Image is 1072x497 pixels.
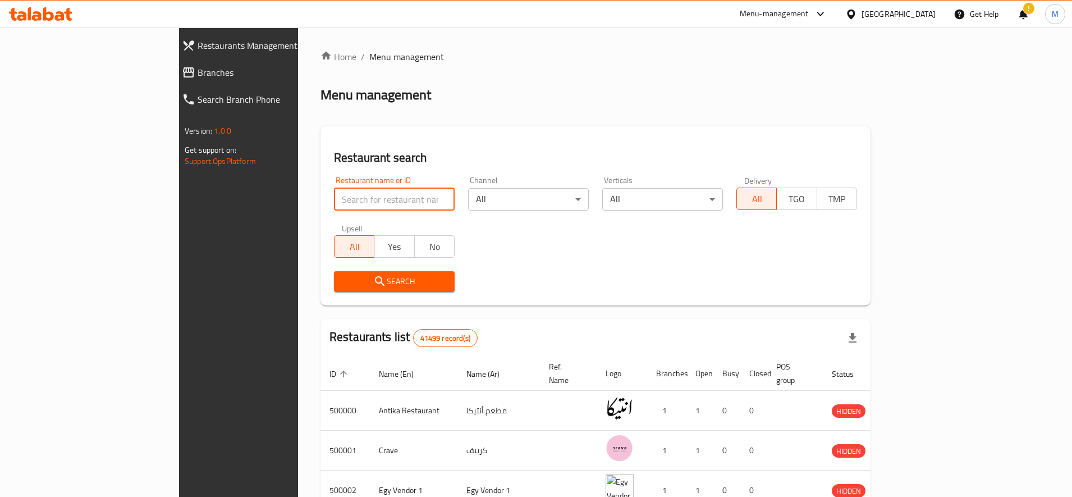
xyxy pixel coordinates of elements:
th: Logo [597,357,647,391]
td: 1 [647,391,686,431]
td: مطعم أنتيكا [457,391,540,431]
div: Menu-management [740,7,809,21]
span: HIDDEN [832,405,865,418]
span: Restaurants Management [198,39,349,52]
span: POS group [776,360,809,387]
td: 1 [686,431,713,471]
span: M [1052,8,1059,20]
span: Status [832,367,868,381]
div: All [602,188,723,211]
th: Branches [647,357,686,391]
span: Get support on: [185,143,236,157]
td: كرييف [457,431,540,471]
button: No [414,235,455,258]
span: TGO [781,191,812,207]
td: 0 [713,391,740,431]
span: Search Branch Phone [198,93,349,106]
button: All [736,188,777,210]
span: All [741,191,772,207]
li: / [361,50,365,63]
button: All [334,235,374,258]
span: Branches [198,66,349,79]
h2: Restaurants list [329,329,478,347]
span: TMP [822,191,853,207]
button: Yes [374,235,414,258]
label: Upsell [342,224,363,232]
span: Ref. Name [549,360,583,387]
img: Crave [606,434,634,462]
button: TMP [817,188,857,210]
span: All [339,239,370,255]
img: Antika Restaurant [606,394,634,422]
th: Open [686,357,713,391]
span: No [419,239,450,255]
span: HIDDEN [832,445,865,458]
a: Restaurants Management [173,32,358,59]
a: Support.OpsPlatform [185,154,256,168]
nav: breadcrumb [320,50,871,63]
th: Closed [740,357,767,391]
a: Branches [173,59,358,86]
span: Yes [379,239,410,255]
h2: Restaurant search [334,149,857,166]
label: Delivery [744,176,772,184]
span: 41499 record(s) [414,333,477,344]
span: Menu management [369,50,444,63]
span: Name (Ar) [466,367,514,381]
td: Crave [370,431,457,471]
span: Name (En) [379,367,428,381]
span: ID [329,367,351,381]
h2: Menu management [320,86,431,104]
span: Version: [185,124,212,138]
button: Search [334,271,455,292]
td: 1 [647,431,686,471]
div: [GEOGRAPHIC_DATA] [862,8,936,20]
td: 1 [686,391,713,431]
span: Search [343,275,446,289]
input: Search for restaurant name or ID.. [334,188,455,211]
td: Antika Restaurant [370,391,457,431]
div: All [468,188,589,211]
button: TGO [776,188,817,210]
th: Busy [713,357,740,391]
div: HIDDEN [832,404,865,418]
div: Total records count [413,329,478,347]
td: 0 [740,431,767,471]
td: 0 [713,431,740,471]
div: Export file [839,325,866,352]
a: Search Branch Phone [173,86,358,113]
span: 1.0.0 [214,124,231,138]
td: 0 [740,391,767,431]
